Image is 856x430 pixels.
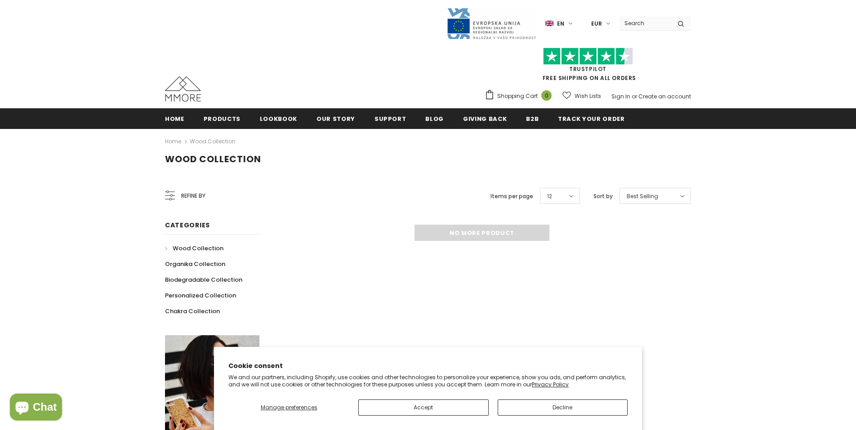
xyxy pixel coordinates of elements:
a: Wish Lists [562,88,601,104]
span: Track your order [558,115,624,123]
a: Wood Collection [165,240,223,256]
a: Biodegradable Collection [165,272,242,288]
a: Javni Razpis [446,19,536,27]
span: Organika Collection [165,260,225,268]
span: Our Story [317,115,355,123]
span: 0 [541,90,552,101]
span: Wood Collection [173,244,223,253]
a: B2B [526,108,539,129]
label: Sort by [593,192,613,201]
a: Trustpilot [569,65,606,73]
span: Wish Lists [575,92,601,101]
span: Refine by [181,191,205,201]
span: support [374,115,406,123]
h2: Cookie consent [228,361,628,371]
button: Decline [498,399,628,416]
a: support [374,108,406,129]
img: i-lang-1.png [545,20,553,27]
img: MMORE Cases [165,76,201,102]
button: Manage preferences [228,399,349,416]
a: Shopping Cart 0 [485,89,556,103]
span: EUR [591,19,602,28]
a: Chakra Collection [165,303,220,319]
span: Chakra Collection [165,307,220,315]
span: Categories [165,221,210,230]
a: Wood Collection [190,137,236,145]
span: Best Selling [627,192,658,201]
a: Blog [425,108,444,129]
a: Organika Collection [165,256,225,272]
span: Lookbook [260,115,297,123]
span: B2B [526,115,539,123]
label: Items per page [490,192,533,201]
a: Our Story [317,108,355,129]
button: Accept [358,399,489,416]
span: FREE SHIPPING ON ALL ORDERS [485,52,691,82]
a: Sign In [611,93,630,100]
p: We and our partners, including Shopify, use cookies and other technologies to personalize your ex... [228,374,628,388]
img: Javni Razpis [446,7,536,40]
a: Track your order [558,108,624,129]
a: Create an account [638,93,691,100]
span: Giving back [463,115,507,123]
inbox-online-store-chat: Shopify online store chat [7,394,65,423]
input: Search Site [619,17,671,30]
span: Shopping Cart [497,92,538,101]
span: or [632,93,637,100]
span: Home [165,115,184,123]
span: Blog [425,115,444,123]
a: Home [165,108,184,129]
a: Home [165,136,181,147]
img: Trust Pilot Stars [543,48,633,65]
span: Wood Collection [165,153,261,165]
a: Products [204,108,241,129]
a: Privacy Policy [532,381,569,388]
span: Products [204,115,241,123]
a: Lookbook [260,108,297,129]
span: Personalized Collection [165,291,236,300]
a: Personalized Collection [165,288,236,303]
span: Biodegradable Collection [165,275,242,284]
span: en [557,19,564,28]
span: Manage preferences [261,403,317,411]
span: 12 [547,192,552,201]
a: Giving back [463,108,507,129]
